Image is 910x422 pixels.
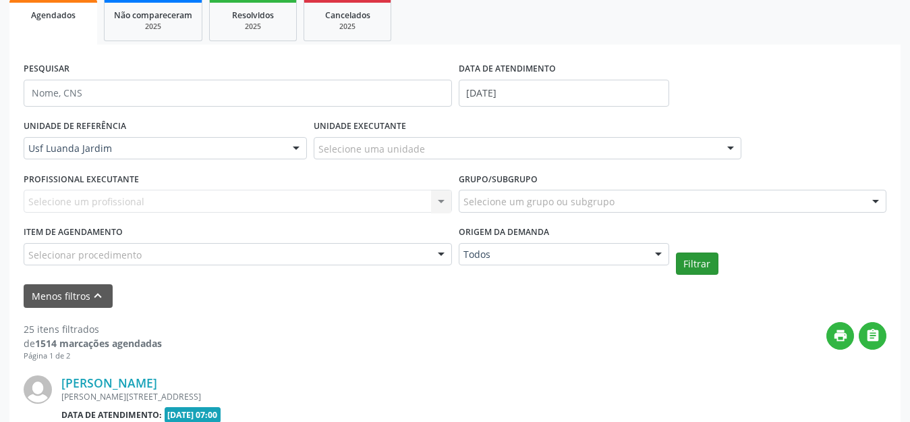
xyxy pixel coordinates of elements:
div: [PERSON_NAME][STREET_ADDRESS] [61,391,684,402]
span: Selecione uma unidade [318,142,425,156]
span: Usf Luanda Jardim [28,142,279,155]
div: 25 itens filtrados [24,322,162,336]
input: Selecione um intervalo [459,80,669,107]
i:  [865,328,880,343]
label: PESQUISAR [24,59,69,80]
span: Não compareceram [114,9,192,21]
div: 2025 [219,22,287,32]
i: print [833,328,848,343]
b: Data de atendimento: [61,409,162,421]
label: PROFISSIONAL EXECUTANTE [24,169,139,190]
label: UNIDADE DE REFERÊNCIA [24,116,126,137]
i: keyboard_arrow_up [90,288,105,303]
div: 2025 [314,22,381,32]
span: Selecionar procedimento [28,248,142,262]
label: DATA DE ATENDIMENTO [459,59,556,80]
span: Selecione um grupo ou subgrupo [463,194,615,209]
button:  [859,322,886,350]
label: UNIDADE EXECUTANTE [314,116,406,137]
button: print [826,322,854,350]
button: Filtrar [676,253,718,275]
span: Cancelados [325,9,370,21]
strong: 1514 marcações agendadas [35,337,162,350]
span: Resolvidos [232,9,274,21]
div: Página 1 de 2 [24,350,162,362]
button: Menos filtroskeyboard_arrow_up [24,284,113,308]
div: de [24,336,162,350]
label: Origem da demanda [459,222,549,243]
label: Grupo/Subgrupo [459,169,538,190]
label: Item de agendamento [24,222,123,243]
input: Nome, CNS [24,80,452,107]
span: Todos [463,248,642,261]
a: [PERSON_NAME] [61,375,157,390]
div: 2025 [114,22,192,32]
span: Agendados [31,9,76,21]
